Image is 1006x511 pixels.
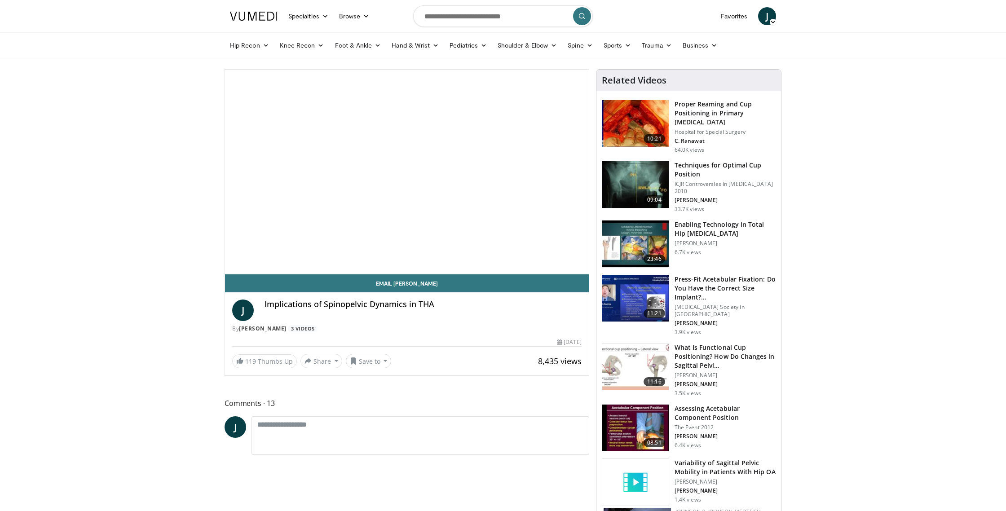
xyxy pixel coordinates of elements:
[413,5,593,27] input: Search topics, interventions
[346,354,392,368] button: Save to
[602,100,776,154] a: 10:21 Proper Reaming and Cup Positioning in Primary [MEDICAL_DATA] Hospital for Special Surgery C...
[602,275,776,336] a: 11:21 Press-Fit Acetabular Fixation: Do You Have the Correct Size Implant?… [MEDICAL_DATA] Societ...
[675,275,776,302] h3: Press-Fit Acetabular Fixation: Do You Have the Correct Size Implant?…
[225,397,589,409] span: Comments 13
[675,197,776,204] p: [PERSON_NAME]
[602,343,776,397] a: 11:16 What Is Functional Cup Positioning? How Do Changes in Sagittal Pelvi… [PERSON_NAME] [PERSON...
[675,442,701,449] p: 6.4K views
[675,146,704,154] p: 64.0K views
[602,275,669,322] img: ce0b179d-eb0b-448c-997e-59f35d29d600.150x105_q85_crop-smart_upscale.jpg
[602,161,669,208] img: Screen_shot_2010-09-10_at_12.36.11_PM_2.png.150x105_q85_crop-smart_upscale.jpg
[602,458,776,506] a: Variability of Sagittal Pelvic Mobility in Patients With Hip OA [PERSON_NAME] [PERSON_NAME] 1.4K ...
[225,36,274,54] a: Hip Recon
[602,344,669,390] img: 829e8831-2ec0-4548-9549-f578256a2241.150x105_q85_crop-smart_upscale.jpg
[675,381,776,388] p: [PERSON_NAME]
[230,12,278,21] img: VuMedi Logo
[334,7,375,25] a: Browse
[675,404,776,422] h3: Assessing Acetabular Component Position
[675,496,701,503] p: 1.4K views
[239,325,287,332] a: [PERSON_NAME]
[274,36,330,54] a: Knee Recon
[644,438,665,447] span: 08:51
[675,137,776,145] p: C. Ranawat
[758,7,776,25] a: J
[562,36,598,54] a: Spine
[675,220,776,238] h3: Enabling Technology in Total Hip [MEDICAL_DATA]
[675,249,701,256] p: 6.7K views
[675,390,701,397] p: 3.5K views
[232,325,582,333] div: By
[538,356,582,366] span: 8,435 views
[677,36,723,54] a: Business
[675,240,776,247] p: [PERSON_NAME]
[602,220,776,268] a: 23:46 Enabling Technology in Total Hip [MEDICAL_DATA] [PERSON_NAME] 6.7K views
[644,309,665,318] span: 11:21
[675,372,776,379] p: [PERSON_NAME]
[675,478,776,485] p: [PERSON_NAME]
[675,181,776,195] p: ICJR Controversies in [MEDICAL_DATA] 2010
[288,325,318,333] a: 3 Videos
[265,300,582,309] h4: Implications of Spinopelvic Dynamics in THA
[675,329,701,336] p: 3.9K views
[675,458,776,476] h3: Variability of Sagittal Pelvic Mobility in Patients With Hip OA
[492,36,562,54] a: Shoulder & Elbow
[644,255,665,264] span: 23:46
[675,161,776,179] h3: Techniques for Optimal Cup Position
[602,459,669,506] img: video_placeholder_short.svg
[283,7,334,25] a: Specialties
[675,424,776,431] p: The Event 2012
[715,7,753,25] a: Favorites
[636,36,677,54] a: Trauma
[386,36,444,54] a: Hand & Wrist
[602,405,669,451] img: -TiYc6krEQGNAzh34yMDoxOjByOwWswz.150x105_q85_crop-smart_upscale.jpg
[644,134,665,143] span: 10:21
[602,161,776,213] a: 09:04 Techniques for Optimal Cup Position ICJR Controversies in [MEDICAL_DATA] 2010 [PERSON_NAME]...
[602,220,669,267] img: 8f4170cf-a85a-4ca4-b594-ff16920bc212.150x105_q85_crop-smart_upscale.jpg
[675,100,776,127] h3: Proper Reaming and Cup Positioning in Primary [MEDICAL_DATA]
[602,100,669,147] img: 9ceeadf7-7a50-4be6-849f-8c42a554e74d.150x105_q85_crop-smart_upscale.jpg
[675,206,704,213] p: 33.7K views
[225,274,589,292] a: Email [PERSON_NAME]
[330,36,387,54] a: Foot & Ankle
[225,416,246,438] a: J
[232,300,254,321] a: J
[602,75,666,86] h4: Related Videos
[225,70,589,274] video-js: Video Player
[675,304,776,318] p: [MEDICAL_DATA] Society in [GEOGRAPHIC_DATA]
[300,354,342,368] button: Share
[675,343,776,370] h3: What Is Functional Cup Positioning? How Do Changes in Sagittal Pelvi…
[675,487,776,494] p: [PERSON_NAME]
[644,377,665,386] span: 11:16
[675,320,776,327] p: [PERSON_NAME]
[675,128,776,136] p: Hospital for Special Surgery
[644,195,665,204] span: 09:04
[232,354,297,368] a: 119 Thumbs Up
[557,338,581,346] div: [DATE]
[602,404,776,452] a: 08:51 Assessing Acetabular Component Position The Event 2012 [PERSON_NAME] 6.4K views
[675,433,776,440] p: [PERSON_NAME]
[598,36,637,54] a: Sports
[444,36,492,54] a: Pediatrics
[245,357,256,366] span: 119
